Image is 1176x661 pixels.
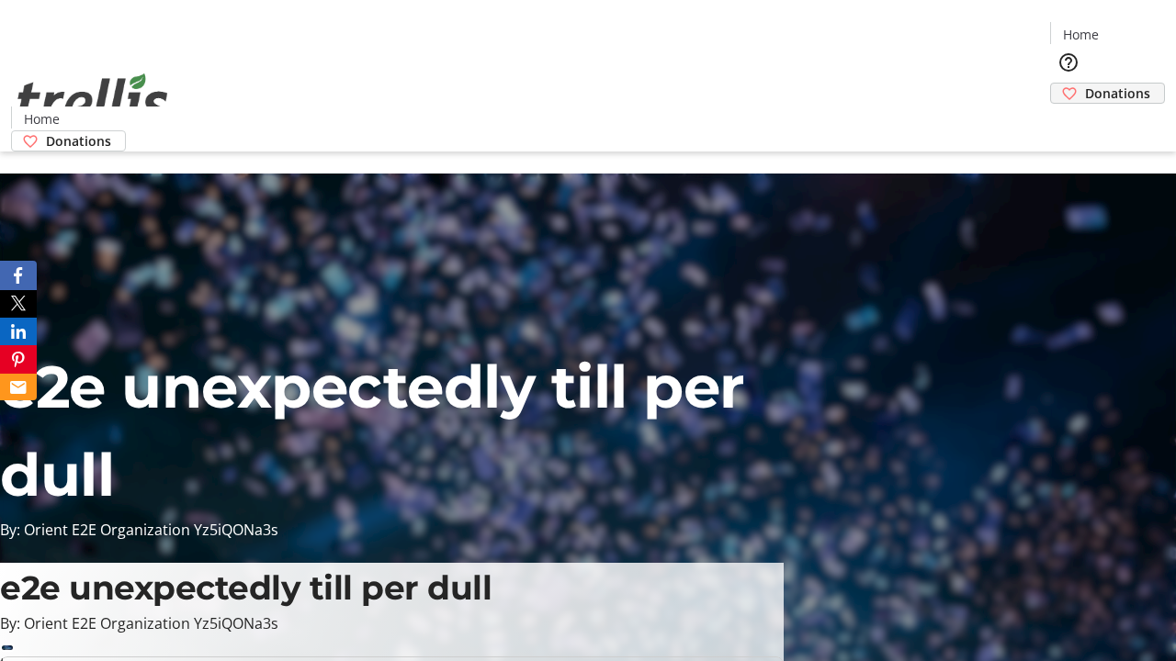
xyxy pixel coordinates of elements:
span: Donations [46,131,111,151]
img: Orient E2E Organization Yz5iQONa3s's Logo [11,53,175,145]
a: Home [12,109,71,129]
button: Help [1050,44,1087,81]
span: Home [24,109,60,129]
span: Donations [1085,84,1150,103]
span: Home [1063,25,1099,44]
a: Donations [11,130,126,151]
a: Home [1051,25,1110,44]
button: Cart [1050,104,1087,140]
a: Donations [1050,83,1165,104]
